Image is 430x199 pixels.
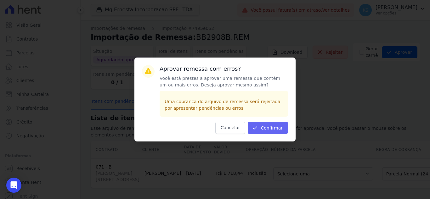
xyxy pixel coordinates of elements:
p: Uma cobrança do arquivo de remessa será rejeitada por apresentar pendências ou erros [165,98,283,112]
p: Você está prestes a aprovar uma remessa que contém um ou mais erros. Deseja aprovar mesmo assim? [160,75,288,88]
h3: Aprovar remessa com erros? [160,65,288,73]
div: Open Intercom Messenger [6,178,21,193]
button: Cancelar [215,122,246,134]
button: Confirmar [248,122,288,134]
